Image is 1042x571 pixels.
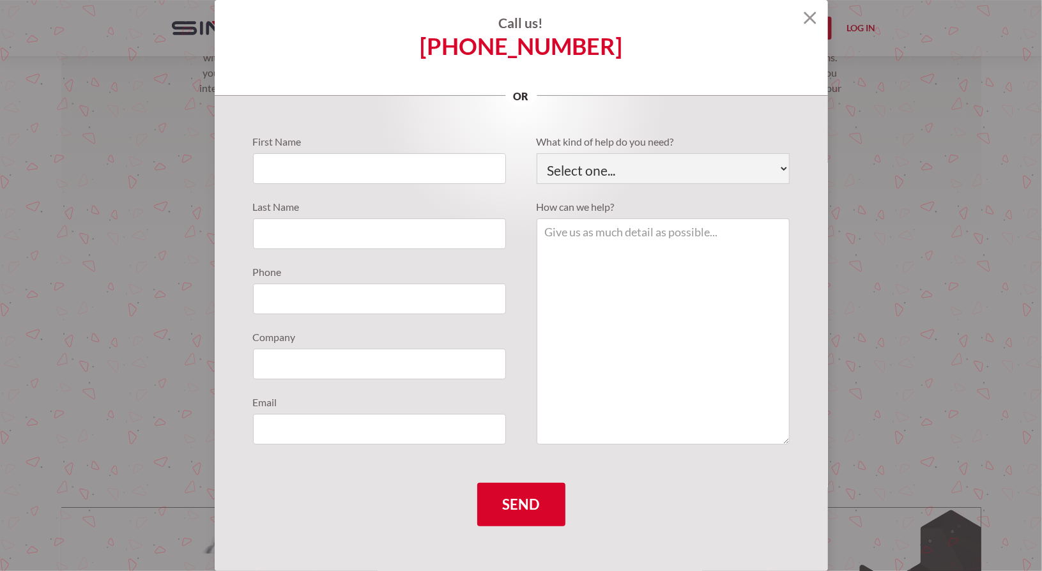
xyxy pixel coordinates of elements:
a: [PHONE_NUMBER] [420,38,622,54]
label: What kind of help do you need? [537,134,790,149]
label: First Name [253,134,506,149]
label: Phone [253,264,506,280]
p: or [505,89,537,104]
label: Company [253,330,506,345]
input: Send [477,483,565,526]
label: Last Name [253,199,506,215]
label: How can we help? [537,199,790,215]
label: Email [253,395,506,410]
form: Support Requests [253,134,790,526]
h4: Call us! [215,15,828,31]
